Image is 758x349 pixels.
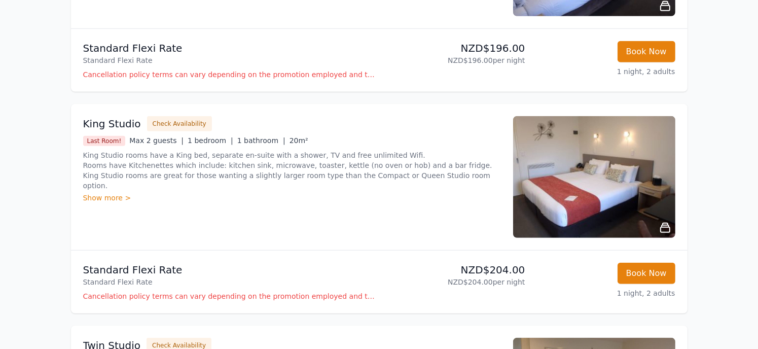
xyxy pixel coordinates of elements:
[147,116,212,131] button: Check Availability
[83,193,501,203] div: Show more >
[83,69,375,80] p: Cancellation policy terms can vary depending on the promotion employed and the time of stay of th...
[83,277,375,287] p: Standard Flexi Rate
[129,136,184,145] span: Max 2 guests |
[83,55,375,65] p: Standard Flexi Rate
[383,263,525,277] p: NZD$204.00
[618,41,675,62] button: Book Now
[383,41,525,55] p: NZD$196.00
[618,263,675,284] button: Book Now
[290,136,308,145] span: 20m²
[533,288,675,298] p: 1 night, 2 adults
[533,66,675,77] p: 1 night, 2 adults
[83,117,141,131] h3: King Studio
[383,55,525,65] p: NZD$196.00 per night
[83,263,375,277] p: Standard Flexi Rate
[383,277,525,287] p: NZD$204.00 per night
[188,136,233,145] span: 1 bedroom |
[83,41,375,55] p: Standard Flexi Rate
[237,136,285,145] span: 1 bathroom |
[83,291,375,301] p: Cancellation policy terms can vary depending on the promotion employed and the time of stay of th...
[83,136,126,146] span: Last Room!
[83,150,501,191] p: King Studio rooms have a King bed, separate en-suite with a shower, TV and free unlimited Wifi. R...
